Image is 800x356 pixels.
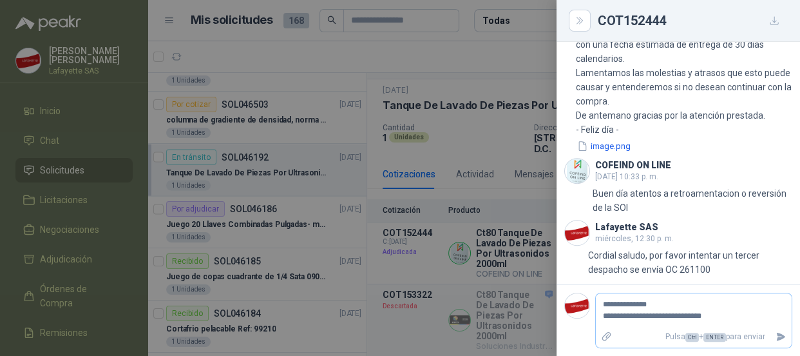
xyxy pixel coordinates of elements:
[593,186,792,215] p: Buen día atentos a retroamentacion o reversión de la SOl
[685,333,699,342] span: Ctrl
[588,248,792,277] p: Cordial saludo, por favor intentar un tercer despacho se envía OC 261100
[770,326,792,348] button: Enviar
[595,234,674,243] span: miércoles, 12:30 p. m.
[618,326,771,348] p: Pulsa + para enviar
[572,13,587,28] button: Close
[576,139,632,153] button: image.png
[565,221,589,245] img: Company Logo
[595,162,671,169] h3: COFEIND ON LINE
[565,293,589,318] img: Company Logo
[595,172,658,181] span: [DATE] 10:33 p. m.
[596,326,618,348] label: Adjuntar archivos
[595,224,658,231] h3: Lafayette SAS
[565,159,589,183] img: Company Logo
[598,10,785,31] div: COT152444
[703,333,726,342] span: ENTER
